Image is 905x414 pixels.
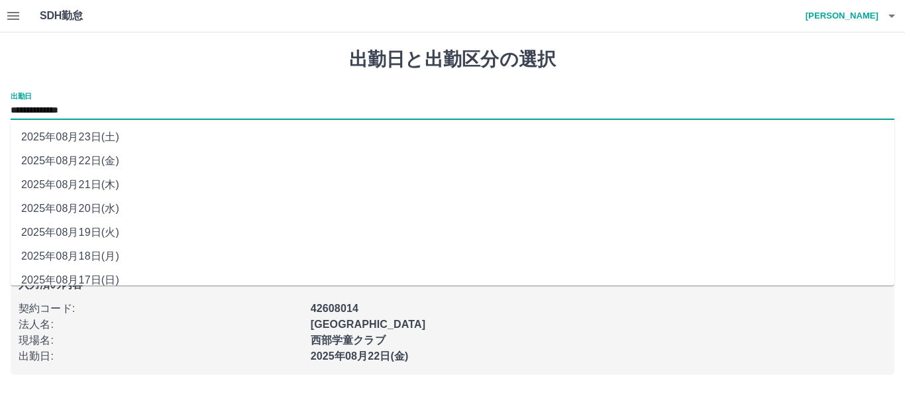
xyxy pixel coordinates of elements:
label: 出勤日 [11,91,32,101]
b: [GEOGRAPHIC_DATA] [311,319,426,330]
li: 2025年08月17日(日) [11,268,894,292]
b: 2025年08月22日(金) [311,350,409,362]
p: 法人名 : [19,317,303,333]
li: 2025年08月20日(水) [11,197,894,221]
p: 出勤日 : [19,348,303,364]
p: 現場名 : [19,333,303,348]
b: 42608014 [311,303,358,314]
b: 西部学童クラブ [311,335,386,346]
li: 2025年08月19日(火) [11,221,894,244]
p: 契約コード : [19,301,303,317]
li: 2025年08月21日(木) [11,173,894,197]
li: 2025年08月22日(金) [11,149,894,173]
li: 2025年08月23日(土) [11,125,894,149]
h1: 出勤日と出勤区分の選択 [11,48,894,71]
li: 2025年08月18日(月) [11,244,894,268]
